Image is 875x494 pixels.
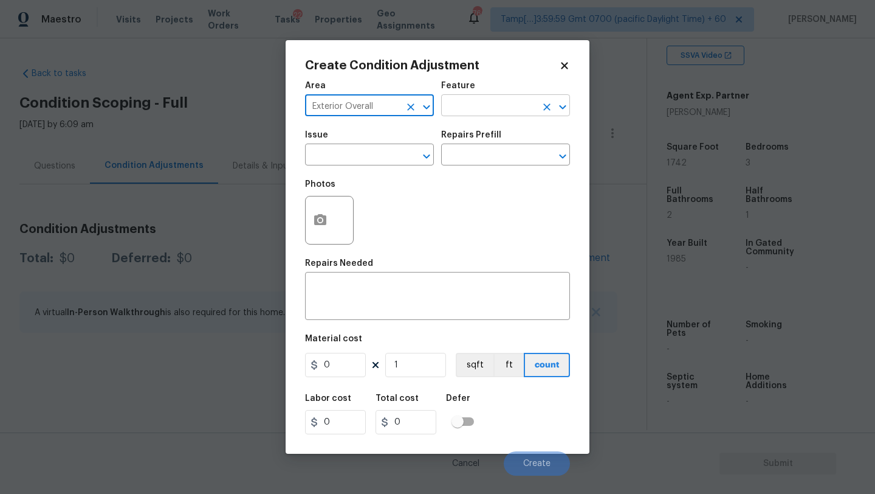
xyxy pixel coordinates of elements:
h2: Create Condition Adjustment [305,60,559,72]
button: sqft [456,353,493,377]
h5: Feature [441,82,475,90]
button: Open [554,99,571,116]
button: ft [493,353,524,377]
button: Open [418,99,435,116]
h5: Area [305,82,326,90]
h5: Repairs Needed [305,259,373,268]
button: Cancel [433,451,499,476]
button: Create [504,451,570,476]
button: Open [418,148,435,165]
h5: Total cost [376,394,419,403]
button: Clear [538,99,555,116]
span: Cancel [452,459,479,468]
h5: Issue [305,131,328,139]
h5: Repairs Prefill [441,131,501,139]
button: count [524,353,570,377]
h5: Labor cost [305,394,351,403]
h5: Material cost [305,335,362,343]
button: Clear [402,99,419,116]
button: Open [554,148,571,165]
h5: Defer [446,394,470,403]
span: Create [523,459,551,468]
h5: Photos [305,180,335,189]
